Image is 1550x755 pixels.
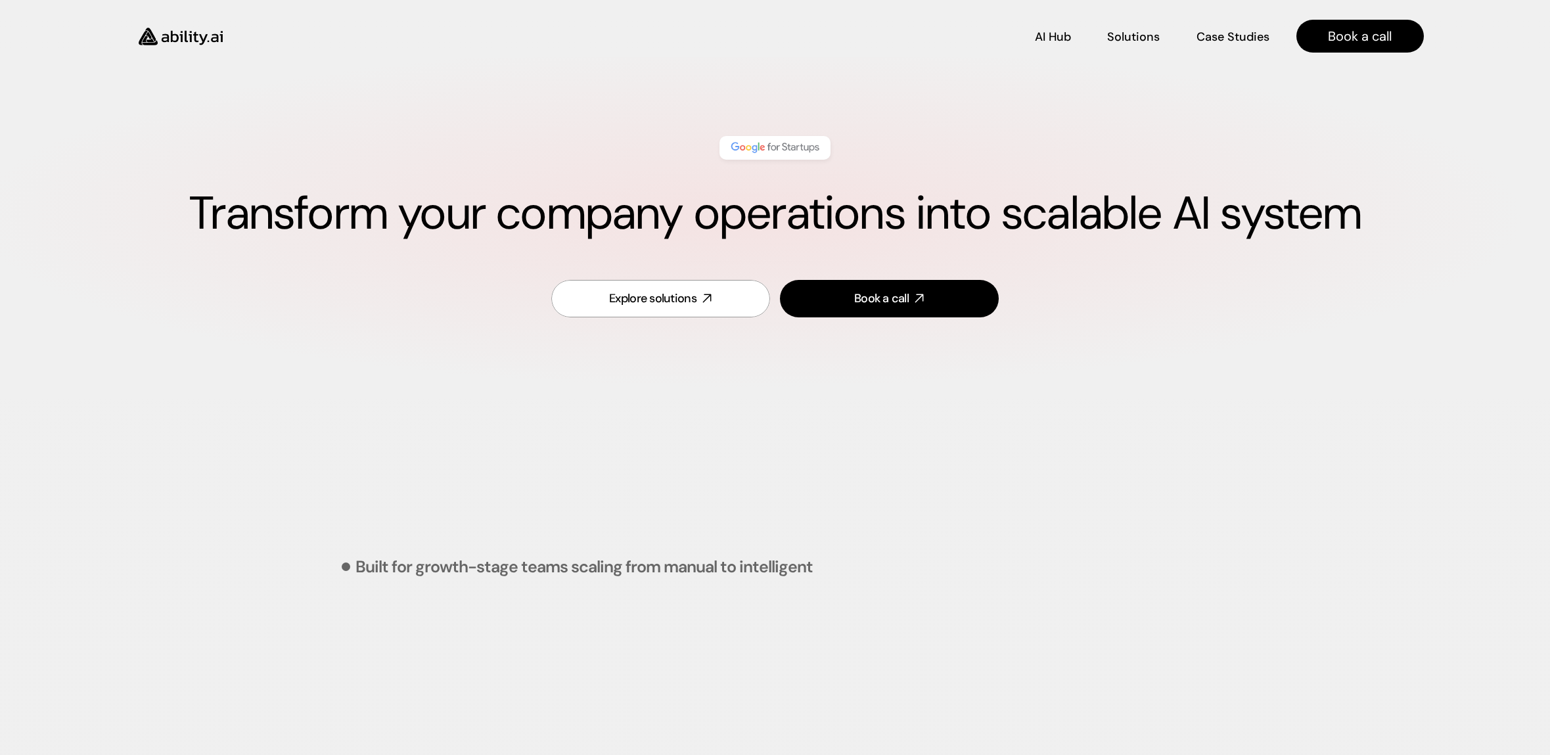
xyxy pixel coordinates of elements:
p: Built for growth-stage teams scaling from manual to intelligent [355,559,813,575]
div: Explore solutions [609,290,696,307]
a: AI Hub [1035,25,1071,48]
a: Book a call [1296,20,1424,53]
a: Case Studies [1196,25,1270,48]
div: Book a call [854,290,909,307]
h1: Transform your company operations into scalable AI system [53,186,1497,241]
nav: Main navigation [241,20,1424,53]
a: Book a call [780,280,999,317]
a: Explore solutions [551,280,770,317]
p: Solutions [1107,29,1160,45]
p: Book a call [1328,27,1392,45]
a: Solutions [1107,25,1160,48]
p: Case Studies [1197,29,1269,45]
p: AI Hub [1035,29,1071,45]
